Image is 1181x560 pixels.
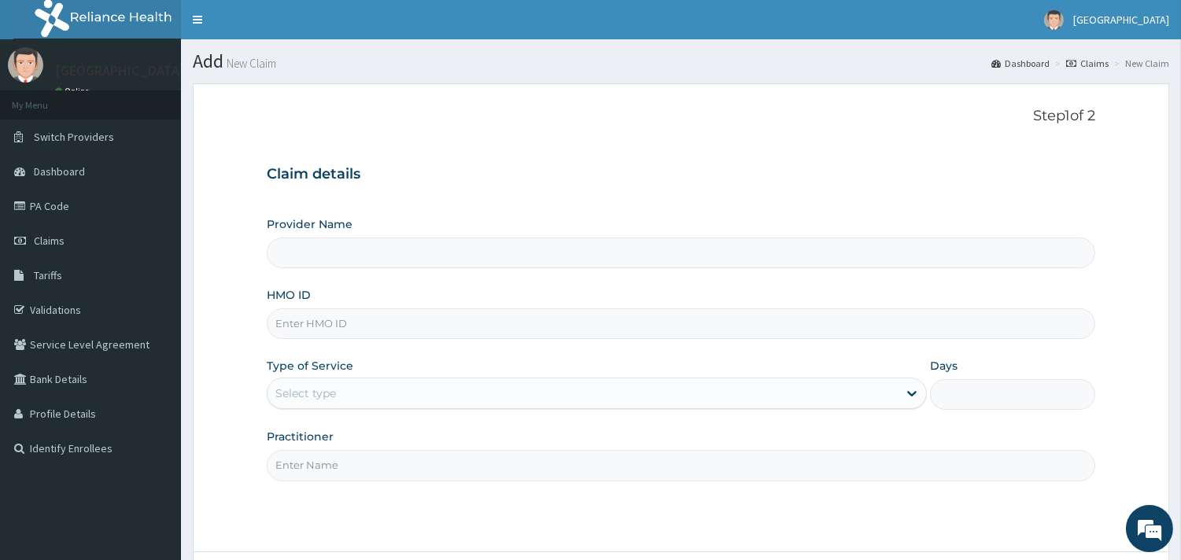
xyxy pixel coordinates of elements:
[275,385,336,401] div: Select type
[267,166,1095,183] h3: Claim details
[267,450,1095,481] input: Enter Name
[34,130,114,144] span: Switch Providers
[34,164,85,179] span: Dashboard
[267,358,353,374] label: Type of Service
[223,57,276,69] small: New Claim
[34,234,65,248] span: Claims
[1066,57,1109,70] a: Claims
[267,429,334,444] label: Practitioner
[267,216,352,232] label: Provider Name
[55,86,93,97] a: Online
[8,47,43,83] img: User Image
[930,358,958,374] label: Days
[1044,10,1064,30] img: User Image
[991,57,1050,70] a: Dashboard
[1110,57,1169,70] li: New Claim
[267,108,1095,125] p: Step 1 of 2
[193,51,1169,72] h1: Add
[267,287,311,303] label: HMO ID
[55,64,185,78] p: [GEOGRAPHIC_DATA]
[267,308,1095,339] input: Enter HMO ID
[34,268,62,282] span: Tariffs
[1073,13,1169,27] span: [GEOGRAPHIC_DATA]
